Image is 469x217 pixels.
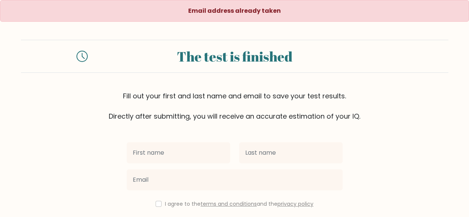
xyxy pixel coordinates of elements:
[165,200,313,208] label: I agree to the and the
[277,200,313,208] a: privacy policy
[127,169,343,190] input: Email
[97,46,373,66] div: The test is finished
[188,6,281,15] strong: Email address already taken
[21,91,448,121] div: Fill out your first and last name and email to save your test results. Directly after submitting,...
[201,200,257,208] a: terms and conditions
[239,142,343,163] input: Last name
[127,142,230,163] input: First name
